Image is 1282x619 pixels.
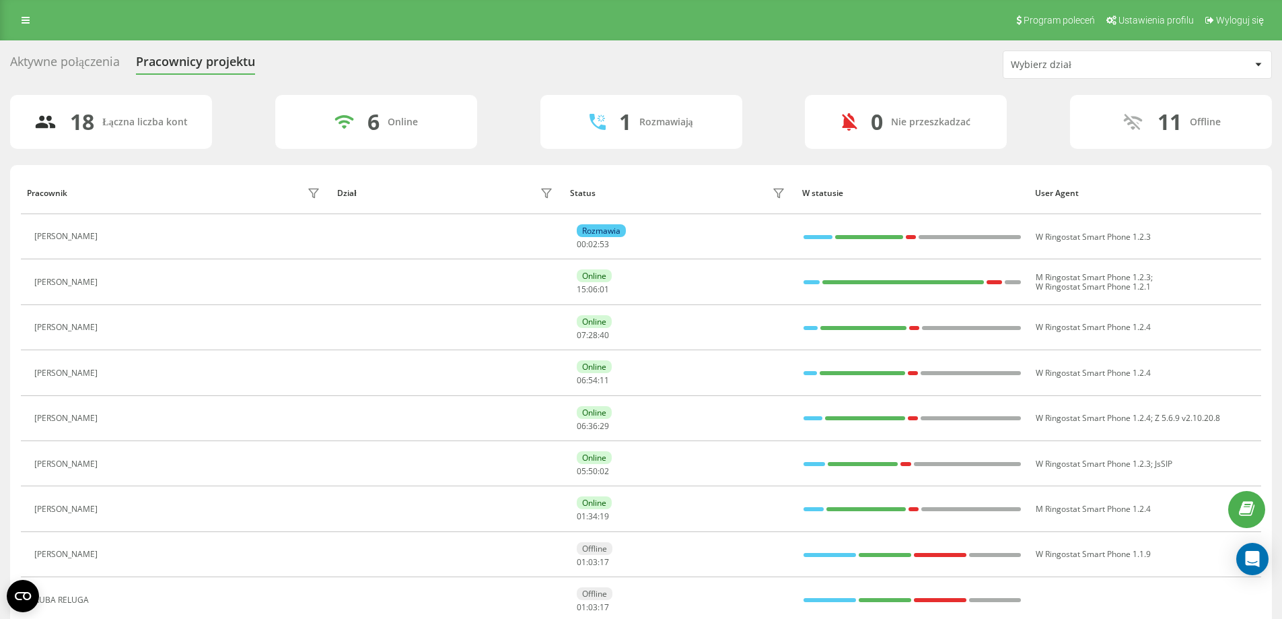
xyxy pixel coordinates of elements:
[1035,189,1255,198] div: User Agent
[34,550,101,559] div: [PERSON_NAME]
[1236,543,1269,575] div: Open Intercom Messenger
[577,374,586,386] span: 06
[7,580,39,612] button: Open CMP widget
[34,459,101,469] div: [PERSON_NAME]
[367,109,380,135] div: 6
[102,117,187,128] div: Łączna liczba kont
[27,189,67,198] div: Pracownik
[588,284,598,295] span: 06
[577,406,612,419] div: Online
[588,556,598,568] span: 03
[577,603,609,612] div: : :
[577,496,612,509] div: Online
[577,512,609,521] div: : :
[1158,109,1182,135] div: 11
[34,504,101,514] div: [PERSON_NAME]
[577,376,609,385] div: : :
[600,465,609,477] span: 02
[34,232,101,241] div: [PERSON_NAME]
[588,420,598,432] span: 36
[600,238,609,250] span: 53
[34,278,101,287] div: [PERSON_NAME]
[34,595,92,605] div: KUBA RELUGA
[1036,548,1151,560] span: W Ringostat Smart Phone 1.1.9
[577,315,612,328] div: Online
[639,117,693,128] div: Rozmawiają
[871,109,883,135] div: 0
[1036,231,1151,242] span: W Ringostat Smart Phone 1.2.3
[619,109,631,135] div: 1
[588,465,598,477] span: 50
[570,189,596,198] div: Status
[600,511,609,522] span: 19
[588,601,598,613] span: 03
[34,323,101,332] div: [PERSON_NAME]
[577,329,586,341] span: 07
[600,420,609,432] span: 29
[577,467,609,476] div: : :
[34,368,101,378] div: [PERSON_NAME]
[10,55,120,75] div: Aktywne połączenia
[577,465,586,477] span: 05
[577,360,612,373] div: Online
[70,109,94,135] div: 18
[34,414,101,423] div: [PERSON_NAME]
[1036,458,1151,469] span: W Ringostat Smart Phone 1.2.3
[577,240,609,249] div: : :
[600,601,609,613] span: 17
[577,285,609,294] div: : :
[136,55,255,75] div: Pracownicy projektu
[577,587,612,600] div: Offline
[588,511,598,522] span: 34
[600,374,609,386] span: 11
[588,374,598,386] span: 54
[577,224,626,237] div: Rozmawia
[1036,281,1151,292] span: W Ringostat Smart Phone 1.2.1
[577,451,612,464] div: Online
[577,601,586,613] span: 01
[577,420,586,432] span: 06
[388,117,418,128] div: Online
[1155,458,1172,469] span: JsSIP
[1190,117,1221,128] div: Offline
[588,329,598,341] span: 28
[600,284,609,295] span: 01
[588,238,598,250] span: 02
[577,269,612,282] div: Online
[1036,271,1151,283] span: M Ringostat Smart Phone 1.2.3
[1036,412,1151,424] span: W Ringostat Smart Phone 1.2.4
[577,511,586,522] span: 01
[577,238,586,250] span: 00
[600,556,609,568] span: 17
[577,558,609,567] div: : :
[1011,59,1172,71] div: Wybierz dział
[1118,15,1194,26] span: Ustawienia profilu
[577,284,586,295] span: 15
[577,556,586,568] span: 01
[1036,321,1151,333] span: W Ringostat Smart Phone 1.2.4
[337,189,356,198] div: Dział
[1036,503,1151,515] span: M Ringostat Smart Phone 1.2.4
[1024,15,1095,26] span: Program poleceń
[1216,15,1264,26] span: Wyloguj się
[577,542,612,555] div: Offline
[600,329,609,341] span: 40
[1036,367,1151,379] span: W Ringostat Smart Phone 1.2.4
[891,117,970,128] div: Nie przeszkadzać
[577,422,609,431] div: : :
[802,189,1022,198] div: W statusie
[1155,412,1220,424] span: Z 5.6.9 v2.10.20.8
[577,331,609,340] div: : :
